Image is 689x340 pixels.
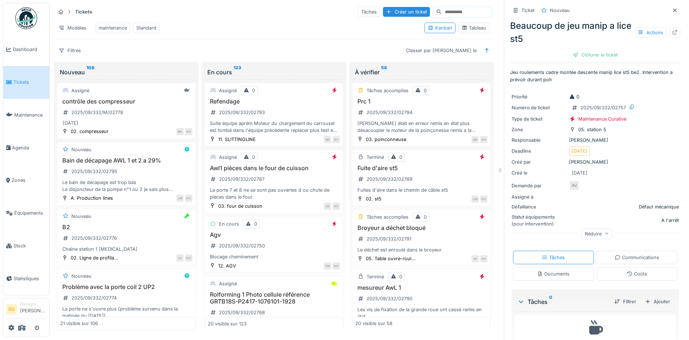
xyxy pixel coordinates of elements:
[60,320,98,327] div: 21 visible sur 106
[60,68,193,77] div: Nouveau
[580,104,626,111] div: 2025/09/332/02757
[639,203,679,210] div: Défaut mécanique
[208,231,340,238] h3: Agv
[60,305,192,319] div: La porte ne s'ouvre plus (problème survenu dans la matinée du [DATE])... Nous avons contrôlé les ...
[6,301,46,319] a: RG Manager[PERSON_NAME]
[254,220,257,227] div: 0
[219,220,239,227] div: En cours
[333,203,340,210] div: KV
[71,128,109,135] div: 02. compresseur
[86,68,94,77] sup: 106
[71,109,123,116] div: 2025/09/332/M/02778
[20,301,46,317] li: [PERSON_NAME]
[512,159,566,165] div: Créé par
[324,136,331,143] div: QD
[3,197,49,230] a: Équipements
[512,93,566,100] div: Priorité
[510,19,680,46] div: Beaucoup de jeu manip a lice st5
[512,194,566,200] div: Assigné à
[15,7,37,29] img: Badge_color-CXgf-gQk.svg
[512,137,566,144] div: Responsable
[20,301,46,307] div: Manager
[71,87,89,94] div: Assigné
[661,217,679,224] div: A l'arrêt
[512,126,566,133] div: Zone
[367,176,412,183] div: 2025/09/332/02789
[367,87,408,94] div: Tâches accomplies
[324,203,331,210] div: JD
[71,168,117,175] div: 2025/09/332/02795
[627,270,647,277] div: Coûts
[219,176,265,183] div: 2025/09/332/02787
[333,262,340,270] div: KV
[611,297,639,306] div: Filtrer
[399,273,402,280] div: 0
[218,136,256,143] div: 11. SLITTINGLINE
[71,294,117,301] div: 2025/09/332/02774
[512,214,566,227] div: Statut équipements (pour intervention)
[252,154,255,161] div: 0
[71,195,113,202] div: A. Production lines
[63,120,78,126] div: [DATE]
[549,297,552,306] sup: 0
[234,68,241,77] sup: 123
[615,254,659,261] div: Communications
[572,148,587,155] div: [DATE]
[72,8,95,15] strong: Tickets
[367,295,412,302] div: 2025/09/332/02790
[13,79,46,86] span: Tickets
[218,203,262,210] div: 03. four de cuisson
[99,24,127,31] div: maintenance
[355,224,488,231] h3: Broyeur a déchet bloqué
[71,254,118,261] div: 02. Ligne de profila...
[428,24,452,31] div: Kanban
[471,195,479,203] div: LM
[510,69,680,83] p: Jeu roulements cadre montée descente manip lice st5 be2. Intervention a prévoir durant poh
[55,45,84,56] div: Filtres
[208,253,340,260] div: Blocage cheminement
[480,136,488,143] div: KV
[60,98,192,105] h3: contrôle des compresseur
[219,309,265,316] div: 2025/09/332/02768
[570,50,621,60] div: Clôturer le ticket
[208,320,247,327] div: 20 visible sur 123
[355,98,488,105] h3: Prc 1
[424,214,427,220] div: 0
[208,291,340,305] h3: Rolforming 1 Photo cellule référence GRTB18S-P2417-1076101-1928
[355,120,488,134] div: [PERSON_NAME] était en erreur remis en état plus désacoupler le moteur de la poinçonesse remis a ...
[71,273,91,280] div: Nouveau
[219,154,237,161] div: Assigné
[512,148,566,155] div: Deadline
[185,195,192,202] div: KV
[366,195,381,202] div: 02. st5
[355,165,488,172] h3: Fuite d'aire st5
[176,195,184,202] div: LM
[517,297,608,306] div: Tâches
[13,275,46,282] span: Statistiques
[219,242,265,249] div: 2025/09/332/02750
[399,154,402,161] div: 0
[208,98,340,105] h3: Refendage
[367,214,408,220] div: Tâches accomplies
[366,255,416,262] div: 05. Table ouvre-roul...
[208,165,340,172] h3: Awl1 pièces dans le four de cuisson
[355,187,488,194] div: Fuites d'aire dans le chemin de câble st5
[634,27,666,38] div: Actions
[366,136,406,143] div: 03. poinconneuse
[208,120,340,134] div: Suite équipe aprèm Moteur du chargement du carrousel est tombé dans l'équipe précédente replacer ...
[219,280,237,287] div: Assigné
[480,195,488,203] div: KV
[136,24,156,31] div: Standard
[60,246,192,253] div: Chaîne station 1 [MEDICAL_DATA]
[3,230,49,262] a: Stock
[60,224,192,231] h3: B2
[60,179,192,193] div: Le bain de décapage est trop bas Le disjoncteur de la pompe n°1 ou 2 je sais plus déclanche
[355,68,488,77] div: À vérifier
[471,136,479,143] div: QD
[71,213,91,220] div: Nouveau
[185,254,192,262] div: KV
[578,126,606,133] div: 05. station 5
[462,24,486,31] div: Tableau
[367,109,412,116] div: 2025/09/332/02794
[252,87,255,94] div: 0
